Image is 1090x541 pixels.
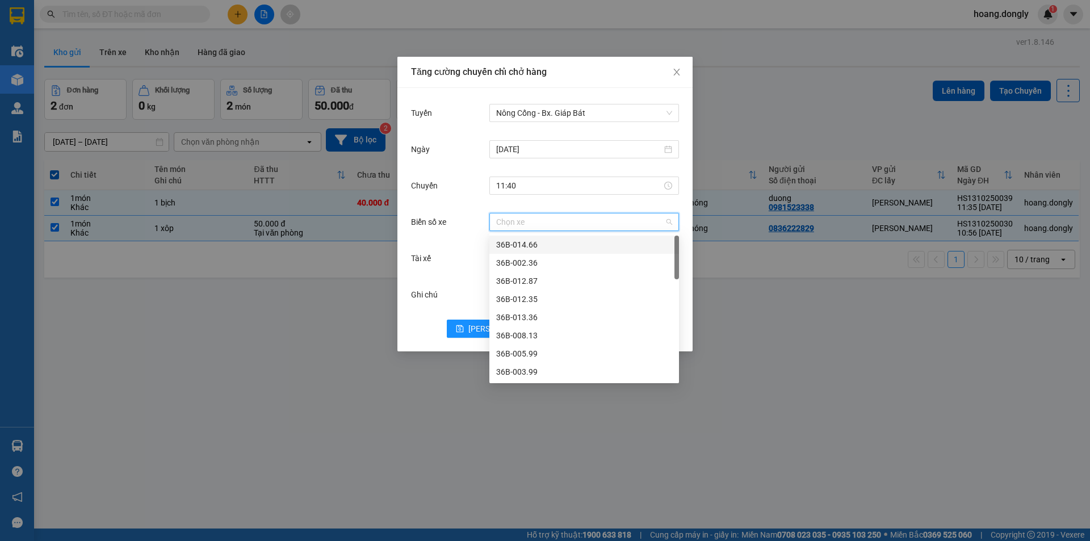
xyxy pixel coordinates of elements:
div: 36B-005.99 [496,347,672,360]
div: 36B-013.36 [496,311,672,324]
label: Tuyến [411,108,438,118]
div: 36B-008.13 [496,329,672,342]
span: close [672,68,681,77]
div: Tăng cường chuyến chỉ chở hàng [411,66,679,78]
div: 36B-014.66 [489,236,679,254]
div: 36B-013.36 [489,308,679,326]
span: [PERSON_NAME] [468,322,529,335]
span: Nông Cống - Bx. Giáp Bát [496,104,672,121]
button: Close [661,57,693,89]
div: 36B-012.87 [489,272,679,290]
div: 36B-012.35 [496,293,672,305]
div: 36B-002.36 [496,257,672,269]
div: 36B-012.35 [489,290,679,308]
div: 36B-002.36 [489,254,679,272]
div: 36B-003.99 [496,366,672,378]
label: Ghi chú [411,290,443,299]
span: save [456,325,464,334]
input: Biển số xe [496,213,664,230]
label: Biển số xe [411,217,452,227]
div: 36B-003.99 [489,363,679,381]
label: Tài xế [411,254,437,263]
input: Chuyến [496,179,662,192]
label: Chuyến [411,181,443,190]
div: 36B-008.13 [489,326,679,345]
input: Ngày [496,143,662,156]
div: 36B-014.66 [496,238,672,251]
div: 36B-012.87 [496,275,672,287]
div: 36B-005.99 [489,345,679,363]
label: Ngày [411,145,435,154]
button: save[PERSON_NAME] [447,320,538,338]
